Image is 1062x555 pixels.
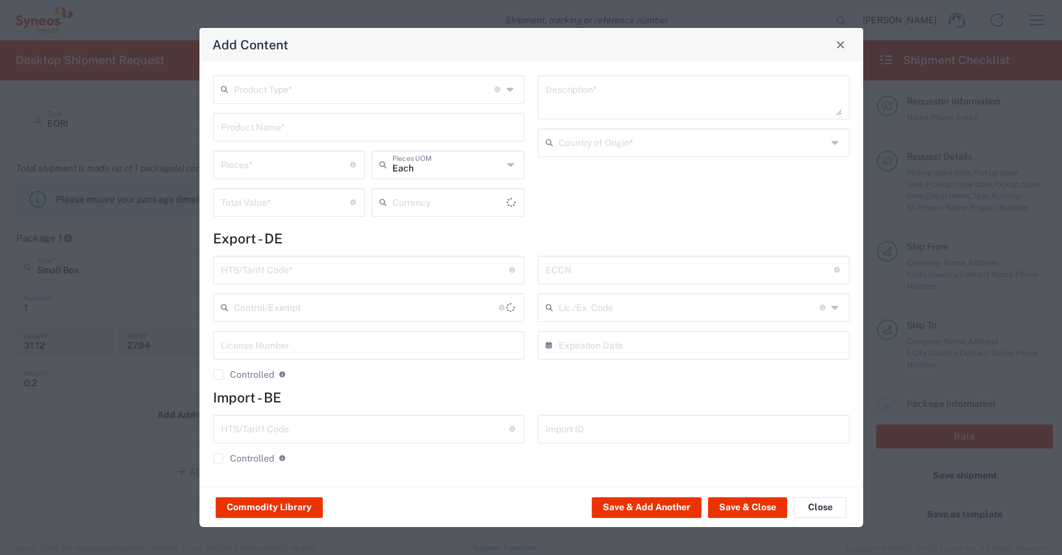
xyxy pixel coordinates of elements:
[213,389,850,406] h4: Import - BE
[213,369,274,380] label: Controlled
[212,35,288,54] h4: Add Content
[831,36,850,54] button: Close
[708,497,787,518] button: Save & Close
[794,497,846,518] button: Close
[592,497,702,518] button: Save & Add Another
[213,453,274,463] label: Controlled
[216,497,323,518] button: Commodity Library
[213,230,850,247] h4: Export - DE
